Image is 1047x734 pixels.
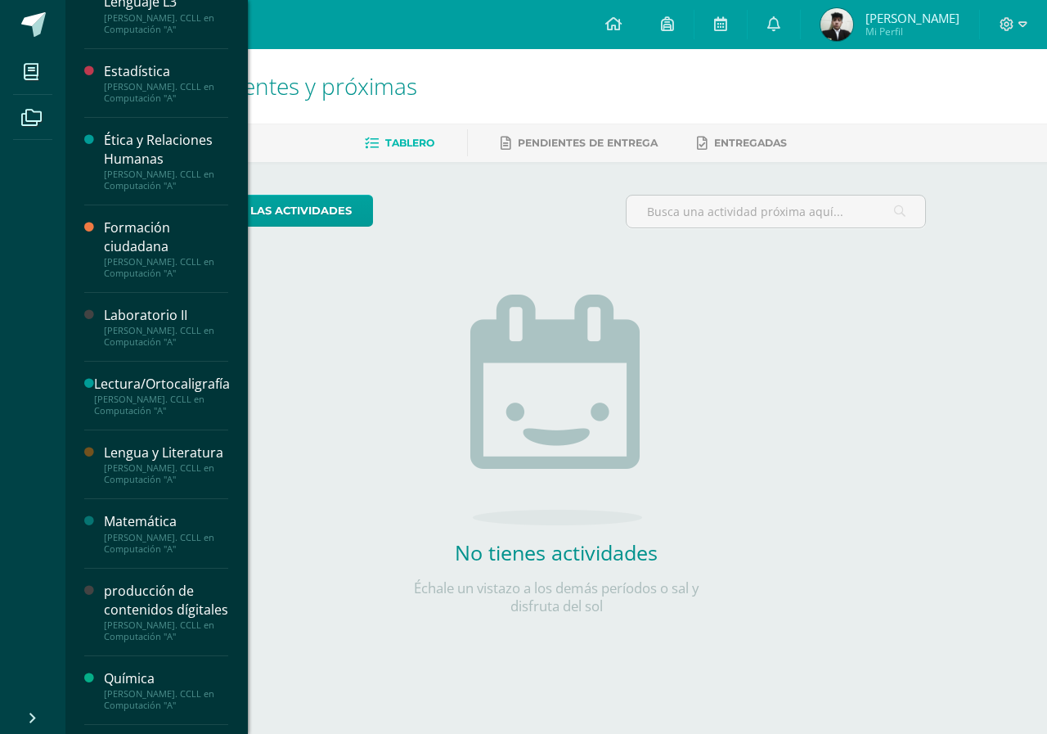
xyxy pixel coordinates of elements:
[104,62,228,81] div: Estadística
[104,669,228,711] a: Química[PERSON_NAME]. CCLL en Computación "A"
[714,137,787,149] span: Entregadas
[627,196,926,227] input: Busca una actividad próxima aquí...
[94,394,230,417] div: [PERSON_NAME]. CCLL en Computación "A"
[104,169,228,191] div: [PERSON_NAME]. CCLL en Computación "A"
[104,669,228,688] div: Química
[385,137,434,149] span: Tablero
[104,325,228,348] div: [PERSON_NAME]. CCLL en Computación "A"
[393,538,720,566] h2: No tienes actividades
[104,532,228,555] div: [PERSON_NAME]. CCLL en Computación "A"
[470,295,642,525] img: no_activities.png
[85,70,417,101] span: Actividades recientes y próximas
[104,444,228,462] div: Lengua y Literatura
[104,619,228,642] div: [PERSON_NAME]. CCLL en Computación "A"
[94,375,230,417] a: Lectura/Ortocaligrafía[PERSON_NAME]. CCLL en Computación "A"
[104,12,228,35] div: [PERSON_NAME]. CCLL en Computación "A"
[104,81,228,104] div: [PERSON_NAME]. CCLL en Computación "A"
[104,218,228,256] div: Formación ciudadana
[104,256,228,279] div: [PERSON_NAME]. CCLL en Computación "A"
[94,375,230,394] div: Lectura/Ortocaligrafía
[501,130,658,156] a: Pendientes de entrega
[104,131,228,169] div: Ética y Relaciones Humanas
[104,512,228,531] div: Matemática
[104,582,228,642] a: producción de contenidos dígitales[PERSON_NAME]. CCLL en Computación "A"
[104,444,228,485] a: Lengua y Literatura[PERSON_NAME]. CCLL en Computación "A"
[104,218,228,279] a: Formación ciudadana[PERSON_NAME]. CCLL en Computación "A"
[104,512,228,554] a: Matemática[PERSON_NAME]. CCLL en Computación "A"
[104,62,228,104] a: Estadística[PERSON_NAME]. CCLL en Computación "A"
[865,25,959,38] span: Mi Perfil
[104,131,228,191] a: Ética y Relaciones Humanas[PERSON_NAME]. CCLL en Computación "A"
[104,306,228,348] a: Laboratorio II[PERSON_NAME]. CCLL en Computación "A"
[104,306,228,325] div: Laboratorio II
[393,579,720,615] p: Échale un vistazo a los demás períodos o sal y disfruta del sol
[104,688,228,711] div: [PERSON_NAME]. CCLL en Computación "A"
[186,195,373,227] a: todas las Actividades
[865,10,959,26] span: [PERSON_NAME]
[820,8,853,41] img: ca525d3112f16ef1e62506661086bc5a.png
[104,582,228,619] div: producción de contenidos dígitales
[365,130,434,156] a: Tablero
[104,462,228,485] div: [PERSON_NAME]. CCLL en Computación "A"
[518,137,658,149] span: Pendientes de entrega
[697,130,787,156] a: Entregadas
